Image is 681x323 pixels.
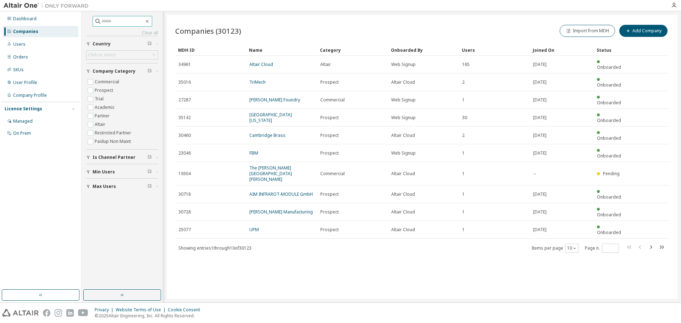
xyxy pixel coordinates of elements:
[95,120,107,129] label: Altair
[585,244,619,253] span: Page n.
[13,67,24,73] div: SKUs
[597,194,621,200] span: Onboarded
[86,36,158,52] button: Country
[391,79,415,85] span: Altair Cloud
[320,44,385,56] div: Category
[249,132,286,138] a: Cambridge Brass
[178,44,243,56] div: MDH ID
[95,95,105,103] label: Trial
[320,209,339,215] span: Prospect
[597,64,621,70] span: Onboarded
[13,54,28,60] div: Orders
[95,307,116,313] div: Privacy
[148,155,152,160] span: Clear filter
[178,191,191,197] span: 30718
[95,86,115,95] label: Prospect
[178,133,191,138] span: 30460
[533,171,536,177] span: --
[320,62,331,67] span: Altair
[13,130,31,136] div: On Prem
[43,309,50,317] img: facebook.svg
[533,191,547,197] span: [DATE]
[86,164,158,180] button: Min Users
[597,229,621,235] span: Onboarded
[391,62,416,67] span: Web Signup
[93,41,111,47] span: Country
[78,309,88,317] img: youtube.svg
[148,41,152,47] span: Clear filter
[13,80,37,85] div: User Profile
[597,135,621,141] span: Onboarded
[320,227,339,233] span: Prospect
[13,118,33,124] div: Managed
[13,16,37,22] div: Dashboard
[533,44,591,56] div: Joined On
[95,103,116,112] label: Academic
[320,115,339,121] span: Prospect
[462,209,465,215] span: 1
[249,227,259,233] a: UPM
[391,171,415,177] span: Altair Cloud
[391,209,415,215] span: Altair Cloud
[55,309,62,317] img: instagram.svg
[462,44,527,56] div: Users
[603,171,620,177] span: Pending
[533,133,547,138] span: [DATE]
[533,62,547,67] span: [DATE]
[249,79,266,85] a: TriMech
[178,150,191,156] span: 23046
[249,209,313,215] a: [PERSON_NAME] Manufacturing
[95,78,121,86] label: Commercial
[116,307,168,313] div: Website Terms of Use
[148,169,152,175] span: Clear filter
[93,68,135,74] span: Company Category
[88,52,116,58] div: Click to select
[532,244,578,253] span: Items per page
[391,44,456,56] div: Onboarded By
[462,171,465,177] span: 1
[87,51,158,59] div: Click to select
[533,79,547,85] span: [DATE]
[249,165,292,182] a: The [PERSON_NAME][GEOGRAPHIC_DATA][PERSON_NAME]
[462,150,465,156] span: 1
[178,115,191,121] span: 35142
[320,97,345,103] span: Commercial
[391,191,415,197] span: Altair Cloud
[148,184,152,189] span: Clear filter
[533,115,547,121] span: [DATE]
[533,150,547,156] span: [DATE]
[320,150,339,156] span: Prospect
[249,97,300,103] a: [PERSON_NAME] Foundry
[86,63,158,79] button: Company Category
[533,97,547,103] span: [DATE]
[249,191,313,197] a: AIM INFRAROT-MODULE GmbH
[597,117,621,123] span: Onboarded
[178,245,251,251] span: Showing entries 1 through 10 of 30123
[320,171,345,177] span: Commercial
[462,62,470,67] span: 165
[95,137,132,146] label: Paidup Non Maint
[178,79,191,85] span: 35016
[2,309,39,317] img: altair_logo.svg
[560,25,615,37] button: Import from MDH
[597,44,626,56] div: Status
[462,115,467,121] span: 30
[462,97,465,103] span: 1
[391,115,416,121] span: Web Signup
[4,2,92,9] img: Altair One
[391,227,415,233] span: Altair Cloud
[13,93,47,98] div: Company Profile
[86,150,158,165] button: Is Channel Partner
[597,82,621,88] span: Onboarded
[93,169,115,175] span: Min Users
[86,30,158,36] a: Clear all
[178,62,191,67] span: 34961
[462,133,465,138] span: 2
[391,133,415,138] span: Altair Cloud
[95,313,204,319] p: © 2025 Altair Engineering, Inc. All Rights Reserved.
[175,26,241,36] span: Companies (30123)
[320,79,339,85] span: Prospect
[249,44,314,56] div: Name
[13,29,38,34] div: Companies
[178,227,191,233] span: 25077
